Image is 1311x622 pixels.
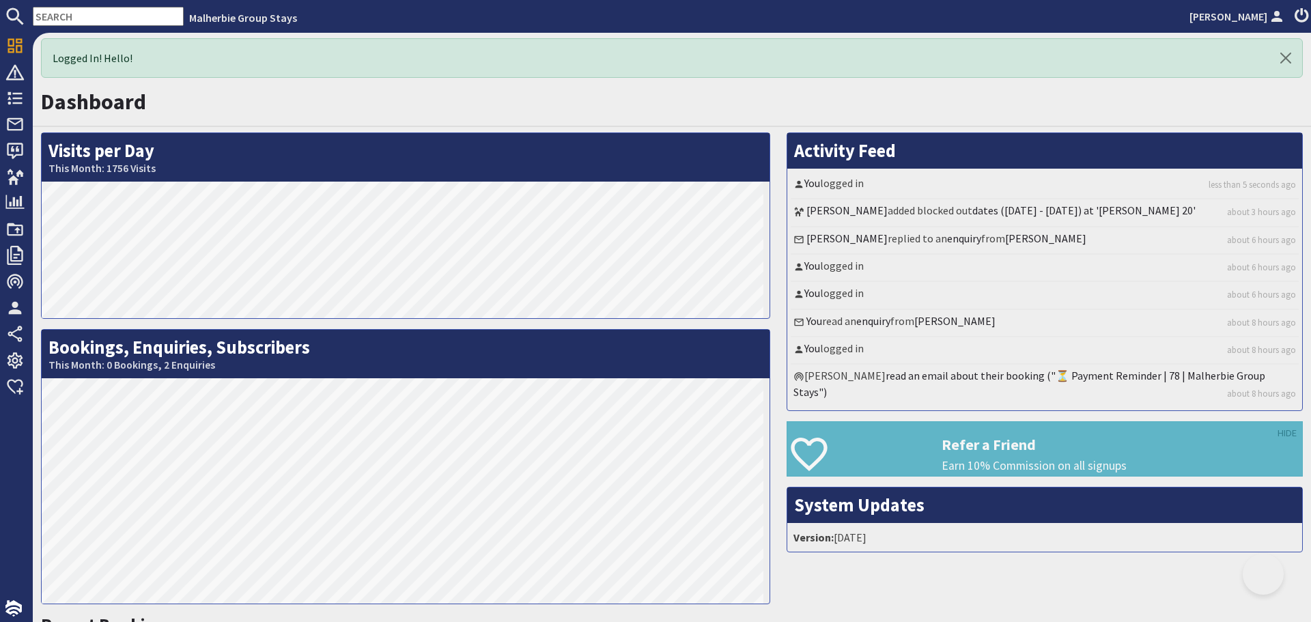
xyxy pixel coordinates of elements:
[806,314,822,328] a: You
[33,7,184,26] input: SEARCH
[1005,231,1086,245] a: [PERSON_NAME]
[793,369,1265,399] a: read an email about their booking ("⏳ Payment Reminder | 78 | Malherbie Group Stays")
[1189,8,1286,25] a: [PERSON_NAME]
[806,231,888,245] a: [PERSON_NAME]
[5,600,22,617] img: staytech_i_w-64f4e8e9ee0a9c174fd5317b4b171b261742d2d393467e5bdba4413f4f884c10.svg
[48,162,763,175] small: This Month: 1756 Visits
[856,314,890,328] a: enquiry
[791,255,1299,282] li: logged in
[804,286,820,300] a: You
[1227,387,1296,400] a: about 8 hours ago
[791,199,1299,227] li: added blocked out
[1227,316,1296,329] a: about 8 hours ago
[972,203,1196,217] a: dates ([DATE] - [DATE]) at '[PERSON_NAME] 20'
[41,88,146,115] a: Dashboard
[793,531,834,544] strong: Version:
[42,330,770,378] h2: Bookings, Enquiries, Subscribers
[791,365,1299,407] li: [PERSON_NAME]
[1227,206,1296,218] a: about 3 hours ago
[1243,554,1284,595] iframe: Toggle Customer Support
[942,436,1302,453] h3: Refer a Friend
[1227,343,1296,356] a: about 8 hours ago
[804,341,820,355] a: You
[1278,426,1297,441] a: HIDE
[942,457,1302,475] p: Earn 10% Commission on all signups
[1227,234,1296,246] a: about 6 hours ago
[1227,261,1296,274] a: about 6 hours ago
[48,358,763,371] small: This Month: 0 Bookings, 2 Enquiries
[791,282,1299,309] li: logged in
[42,133,770,182] h2: Visits per Day
[1209,178,1296,191] a: less than 5 seconds ago
[787,421,1303,477] a: Refer a Friend Earn 10% Commission on all signups
[794,139,896,162] a: Activity Feed
[794,494,925,516] a: System Updates
[804,176,820,190] a: You
[791,172,1299,199] li: logged in
[806,203,888,217] a: [PERSON_NAME]
[947,231,981,245] a: enquiry
[41,38,1303,78] div: Logged In! Hello!
[791,337,1299,365] li: logged in
[791,310,1299,337] li: read an from
[791,227,1299,255] li: replied to an from
[1227,288,1296,301] a: about 6 hours ago
[791,526,1299,548] li: [DATE]
[914,314,996,328] a: [PERSON_NAME]
[189,11,297,25] a: Malherbie Group Stays
[804,259,820,272] a: You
